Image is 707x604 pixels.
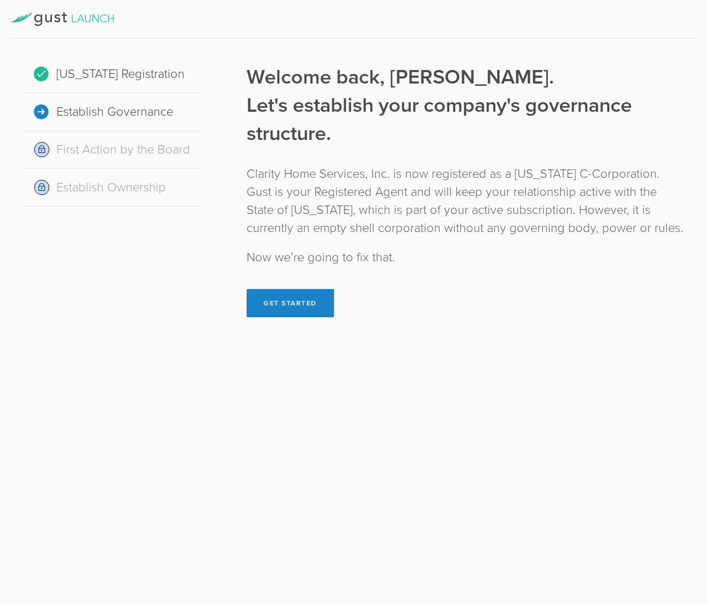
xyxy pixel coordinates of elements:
div: Let's establish your company's governance structure. [247,91,684,148]
div: Welcome back, [PERSON_NAME]. [247,63,684,91]
div: Clarity Home Services, Inc. is now registered as a [US_STATE] C-Corporation. Gust is your Registe... [247,165,684,237]
button: Get Started [247,289,334,317]
div: First Action by the Board [23,131,201,169]
div: Establish Governance [23,93,201,131]
div: Establish Ownership [23,169,201,207]
div: [US_STATE] Registration [23,55,201,93]
div: Now we’re going to fix that. [247,248,684,266]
